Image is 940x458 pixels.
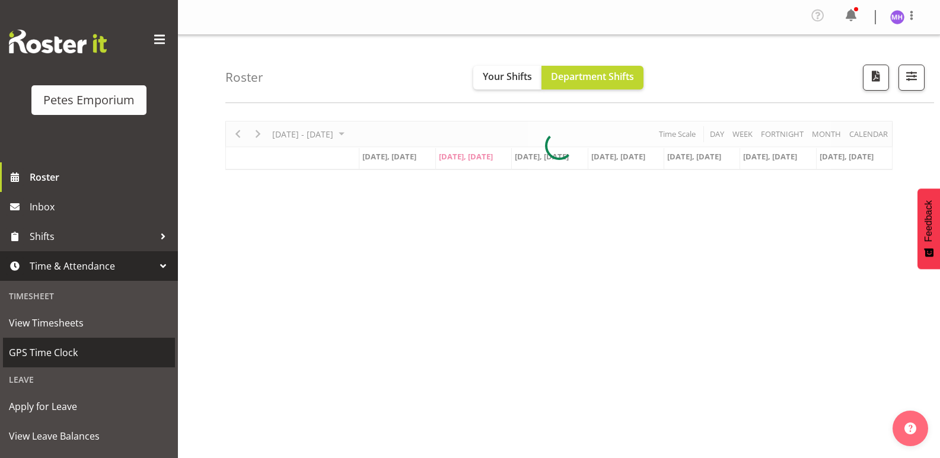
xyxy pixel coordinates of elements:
[863,65,889,91] button: Download a PDF of the roster according to the set date range.
[9,314,169,332] span: View Timesheets
[43,91,135,109] div: Petes Emporium
[30,228,154,245] span: Shifts
[473,66,541,89] button: Your Shifts
[225,71,263,84] h4: Roster
[30,198,172,216] span: Inbox
[923,200,934,242] span: Feedback
[3,308,175,338] a: View Timesheets
[3,367,175,392] div: Leave
[3,421,175,451] a: View Leave Balances
[904,422,916,434] img: help-xxl-2.png
[3,284,175,308] div: Timesheet
[30,257,154,275] span: Time & Attendance
[30,168,172,186] span: Roster
[9,398,169,415] span: Apply for Leave
[483,70,532,83] span: Your Shifts
[551,70,634,83] span: Department Shifts
[541,66,643,89] button: Department Shifts
[890,10,904,24] img: mackenzie-halford4471.jpg
[9,344,169,361] span: GPS Time Clock
[917,188,940,269] button: Feedback - Show survey
[3,338,175,367] a: GPS Time Clock
[9,427,169,445] span: View Leave Balances
[9,30,107,53] img: Rosterit website logo
[3,392,175,421] a: Apply for Leave
[898,65,925,91] button: Filter Shifts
